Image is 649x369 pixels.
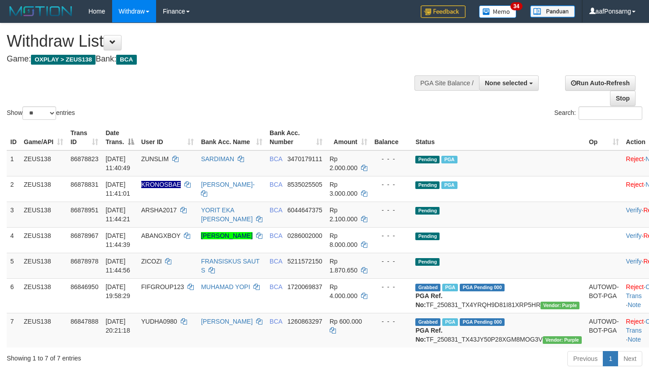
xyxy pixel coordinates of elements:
[20,150,67,176] td: ZEUS138
[415,156,440,163] span: Pending
[141,283,184,290] span: FIFGROUP123
[141,258,162,265] span: ZICOZI
[7,253,20,278] td: 5
[7,350,264,363] div: Showing 1 to 7 of 7 entries
[626,258,642,265] a: Verify
[626,181,644,188] a: Reject
[201,206,253,223] a: YORIT EKA [PERSON_NAME]
[141,232,181,239] span: ABANGXBOY
[460,284,505,291] span: PGA Pending
[270,206,282,214] span: BCA
[116,55,136,65] span: BCA
[375,317,409,326] div: - - -
[20,227,67,253] td: ZEUS138
[105,155,130,171] span: [DATE] 11:40:49
[530,5,575,18] img: panduan.png
[270,318,282,325] span: BCA
[31,55,96,65] span: OXPLAY > ZEUS138
[421,5,466,18] img: Feedback.jpg
[415,233,440,240] span: Pending
[70,181,98,188] span: 86878831
[626,318,644,325] a: Reject
[287,181,322,188] span: Copy 8535025505 to clipboard
[585,125,623,150] th: Op: activate to sort column ascending
[287,318,322,325] span: Copy 1260863297 to clipboard
[543,336,582,344] span: Vendor URL: https://trx4.1velocity.biz
[479,75,539,91] button: None selected
[138,125,197,150] th: User ID: activate to sort column ascending
[326,125,371,150] th: Amount: activate to sort column ascending
[585,278,623,313] td: AUTOWD-BOT-PGA
[7,313,20,347] td: 7
[565,75,636,91] a: Run Auto-Refresh
[20,202,67,227] td: ZEUS138
[201,283,250,290] a: MUHAMAD YOPI
[270,181,282,188] span: BCA
[105,258,130,274] span: [DATE] 11:44:56
[287,258,322,265] span: Copy 5211572150 to clipboard
[330,206,357,223] span: Rp 2.100.000
[7,125,20,150] th: ID
[626,232,642,239] a: Verify
[141,181,181,188] span: Nama rekening ada tanda titik/strip, harap diedit
[105,318,130,334] span: [DATE] 20:21:18
[287,283,322,290] span: Copy 1720069837 to clipboard
[415,327,442,343] b: PGA Ref. No:
[603,351,618,366] a: 1
[585,313,623,347] td: AUTOWD-BOT-PGA
[201,181,255,188] a: [PERSON_NAME]-
[287,232,322,239] span: Copy 0286002000 to clipboard
[554,106,642,120] label: Search:
[375,154,409,163] div: - - -
[330,232,357,248] span: Rp 8.000.000
[105,283,130,299] span: [DATE] 19:58:29
[414,75,479,91] div: PGA Site Balance /
[7,4,75,18] img: MOTION_logo.png
[141,206,177,214] span: ARSHA2017
[7,32,424,50] h1: Withdraw List
[415,284,440,291] span: Grabbed
[287,206,322,214] span: Copy 6044647375 to clipboard
[102,125,137,150] th: Date Trans.: activate to sort column descending
[485,79,527,87] span: None selected
[7,227,20,253] td: 4
[626,155,644,163] a: Reject
[201,155,234,163] a: SARDIMAN
[540,302,579,309] span: Vendor URL: https://trx4.1velocity.biz
[412,125,585,150] th: Status
[105,181,130,197] span: [DATE] 11:41:01
[7,55,424,64] h4: Game: Bank:
[70,206,98,214] span: 86878951
[330,258,357,274] span: Rp 1.870.650
[7,278,20,313] td: 6
[20,176,67,202] td: ZEUS138
[371,125,412,150] th: Balance
[7,150,20,176] td: 1
[330,155,357,171] span: Rp 2.000.000
[567,351,603,366] a: Previous
[67,125,102,150] th: Trans ID: activate to sort column ascending
[415,258,440,266] span: Pending
[626,206,642,214] a: Verify
[270,283,282,290] span: BCA
[266,125,326,150] th: Bank Acc. Number: activate to sort column ascending
[22,106,56,120] select: Showentries
[105,232,130,248] span: [DATE] 11:44:39
[7,202,20,227] td: 3
[579,106,642,120] input: Search:
[201,318,253,325] a: [PERSON_NAME]
[287,155,322,163] span: Copy 3470179111 to clipboard
[626,283,644,290] a: Reject
[270,258,282,265] span: BCA
[70,283,98,290] span: 86846950
[7,176,20,202] td: 2
[627,301,641,308] a: Note
[141,318,177,325] span: YUDHA0980
[330,318,362,325] span: Rp 600.000
[375,180,409,189] div: - - -
[330,181,357,197] span: Rp 3.000.000
[70,318,98,325] span: 86847888
[7,106,75,120] label: Show entries
[441,181,457,189] span: Marked by aafnoeunsreypich
[442,284,458,291] span: Marked by aafnoeunsreypich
